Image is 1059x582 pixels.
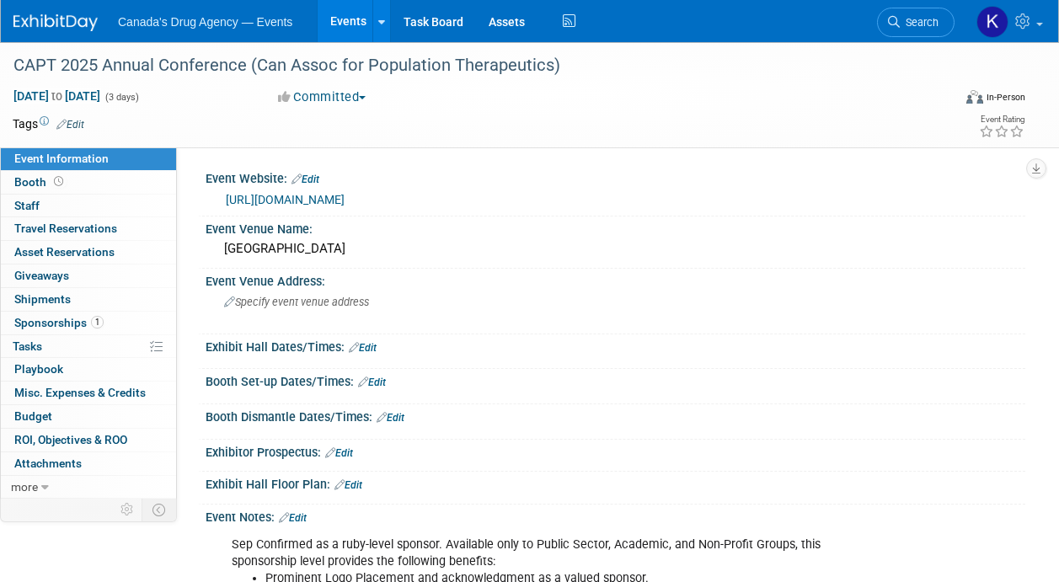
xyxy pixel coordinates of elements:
[206,472,1025,494] div: Exhibit Hall Floor Plan:
[976,6,1008,38] img: Kristen Trevisan
[1,195,176,217] a: Staff
[966,90,983,104] img: Format-Inperson.png
[13,88,101,104] span: [DATE] [DATE]
[118,15,292,29] span: Canada's Drug Agency — Events
[272,88,372,106] button: Committed
[14,386,146,399] span: Misc. Expenses & Credits
[206,369,1025,391] div: Booth Set-up Dates/Times:
[14,316,104,329] span: Sponsorships
[1,358,176,381] a: Playbook
[14,245,115,259] span: Asset Reservations
[986,91,1025,104] div: In-Person
[291,174,319,185] a: Edit
[1,264,176,287] a: Giveaways
[14,152,109,165] span: Event Information
[13,115,84,132] td: Tags
[1,452,176,475] a: Attachments
[1,171,176,194] a: Booth
[1,476,176,499] a: more
[358,376,386,388] a: Edit
[1,335,176,358] a: Tasks
[14,409,52,423] span: Budget
[1,405,176,428] a: Budget
[1,312,176,334] a: Sponsorships1
[979,115,1024,124] div: Event Rating
[377,412,404,424] a: Edit
[218,236,1013,262] div: [GEOGRAPHIC_DATA]
[224,296,369,308] span: Specify event venue address
[206,166,1025,188] div: Event Website:
[8,51,939,81] div: CAPT 2025 Annual Conference (Can Assoc for Population Therapeutics)
[13,14,98,31] img: ExhibitDay
[13,339,42,353] span: Tasks
[206,216,1025,238] div: Event Venue Name:
[900,16,939,29] span: Search
[104,92,139,103] span: (3 days)
[14,457,82,470] span: Attachments
[142,499,177,521] td: Toggle Event Tabs
[113,499,142,521] td: Personalize Event Tab Strip
[14,175,67,189] span: Booth
[279,512,307,524] a: Edit
[206,404,1025,426] div: Booth Dismantle Dates/Times:
[877,8,955,37] a: Search
[349,342,377,354] a: Edit
[206,505,1025,526] div: Event Notes:
[91,316,104,328] span: 1
[14,222,117,235] span: Travel Reservations
[226,193,345,206] a: [URL][DOMAIN_NAME]
[334,479,362,491] a: Edit
[1,288,176,311] a: Shipments
[325,447,353,459] a: Edit
[49,89,65,103] span: to
[11,480,38,494] span: more
[1,241,176,264] a: Asset Reservations
[14,362,63,376] span: Playbook
[1,429,176,451] a: ROI, Objectives & ROO
[1,382,176,404] a: Misc. Expenses & Credits
[51,175,67,188] span: Booth not reserved yet
[56,119,84,131] a: Edit
[206,440,1025,462] div: Exhibitor Prospectus:
[206,269,1025,290] div: Event Venue Address:
[1,217,176,240] a: Travel Reservations
[14,433,127,446] span: ROI, Objectives & ROO
[1,147,176,170] a: Event Information
[14,269,69,282] span: Giveaways
[14,199,40,212] span: Staff
[878,88,1025,113] div: Event Format
[14,292,71,306] span: Shipments
[206,334,1025,356] div: Exhibit Hall Dates/Times:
